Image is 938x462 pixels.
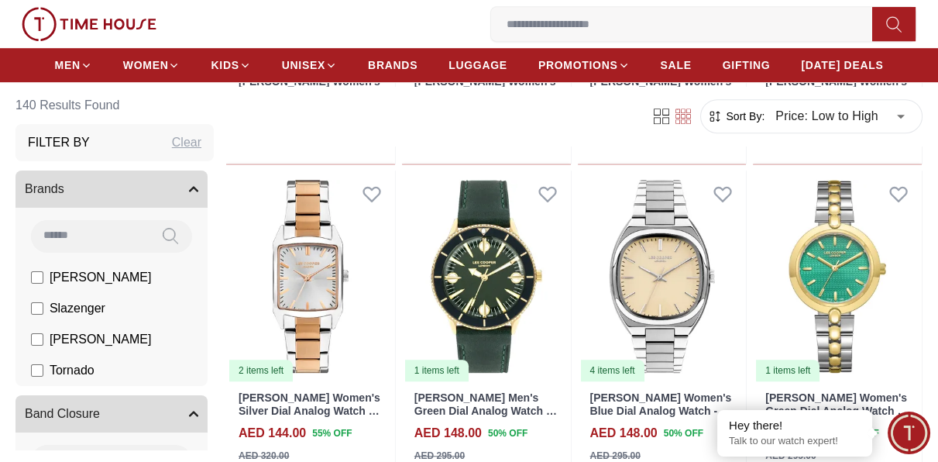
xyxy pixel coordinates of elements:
[55,51,92,79] a: MEN
[729,435,861,448] p: Talk to our watch expert!
[764,95,916,138] div: Price: Low to High
[239,424,306,443] h4: AED 144.00
[414,391,557,430] a: [PERSON_NAME] Men's Green Dial Analog Watch - LC07933.177
[239,391,380,430] a: [PERSON_NAME] Women's Silver Dial Analog Watch - LC07924.530
[729,418,861,433] div: Hey there!
[312,426,352,440] span: 55 % OFF
[31,302,43,315] input: Slazenger
[405,360,469,381] div: 1 items left
[22,7,156,41] img: ...
[578,171,747,382] a: Lee Cooper Women's Blue Dial Analog Watch - LC07939.3104 items left
[282,51,337,79] a: UNISEX
[368,51,417,79] a: BRANDS
[581,360,644,381] div: 4 items left
[50,268,152,287] span: [PERSON_NAME]
[402,171,571,382] img: Lee Cooper Men's Green Dial Analog Watch - LC07933.177
[753,171,922,382] a: Lee Cooper Women's Green Dial Analog Watch - LC08057.2701 items left
[448,57,507,73] span: LUGGAGE
[448,51,507,79] a: LUGGAGE
[578,171,747,382] img: Lee Cooper Women's Blue Dial Analog Watch - LC07939.310
[226,171,395,382] img: Lee Cooper Women's Silver Dial Analog Watch - LC07924.530
[488,426,527,440] span: 50 % OFF
[661,51,692,79] a: SALE
[15,171,208,208] button: Brands
[31,364,43,377] input: Tornado
[123,51,180,79] a: WOMEN
[723,109,764,124] span: Sort By:
[368,57,417,73] span: BRANDS
[25,180,64,198] span: Brands
[28,133,90,152] h3: Filter By
[801,51,883,79] a: [DATE] DEALS
[723,57,771,73] span: GIFTING
[402,171,571,382] a: Lee Cooper Men's Green Dial Analog Watch - LC07933.1771 items left
[50,361,94,380] span: Tornado
[888,412,930,454] div: Chat Widget
[756,360,819,381] div: 1 items left
[25,405,100,423] span: Band Closure
[50,299,105,318] span: Slazenger
[538,57,618,73] span: PROMOTIONS
[31,333,43,346] input: [PERSON_NAME]
[123,57,169,73] span: WOMEN
[801,57,883,73] span: [DATE] DEALS
[590,424,658,443] h4: AED 148.00
[31,271,43,284] input: [PERSON_NAME]
[50,330,152,349] span: [PERSON_NAME]
[15,395,208,433] button: Band Closure
[414,424,482,443] h4: AED 148.00
[211,57,239,73] span: KIDS
[282,57,325,73] span: UNISEX
[55,57,81,73] span: MEN
[707,109,764,124] button: Sort By:
[229,360,293,381] div: 2 items left
[538,51,630,79] a: PROMOTIONS
[15,87,214,124] h6: 140 Results Found
[590,391,732,430] a: [PERSON_NAME] Women's Blue Dial Analog Watch - LC07939.310
[765,391,908,430] a: [PERSON_NAME] Women's Green Dial Analog Watch - LC08057.270
[661,57,692,73] span: SALE
[664,426,703,440] span: 50 % OFF
[723,51,771,79] a: GIFTING
[753,171,922,382] img: Lee Cooper Women's Green Dial Analog Watch - LC08057.270
[226,171,395,382] a: Lee Cooper Women's Silver Dial Analog Watch - LC07924.5302 items left
[211,51,250,79] a: KIDS
[172,133,201,152] div: Clear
